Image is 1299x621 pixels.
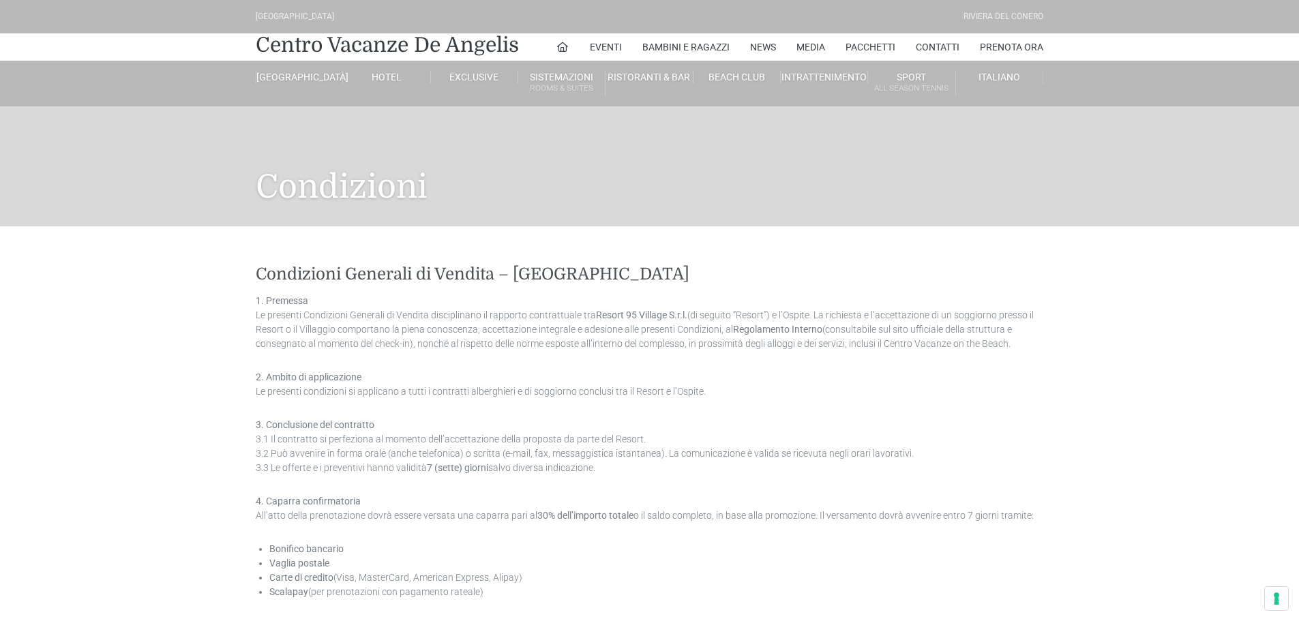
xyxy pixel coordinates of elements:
[590,33,622,61] a: Eventi
[256,418,1043,475] p: 3.1 Il contratto si perfeziona al momento dell’accettazione della proposta da parte del Resort. 3...
[979,72,1020,82] span: Italiano
[846,33,895,61] a: Pacchetti
[269,586,308,597] strong: Scalapay
[269,558,329,569] strong: Vaglia postale
[916,33,959,61] a: Contatti
[343,71,430,83] a: Hotel
[269,543,344,554] strong: Bonifico bancario
[256,370,1043,399] p: Le presenti condizioni si applicano a tutti i contratti alberghieri e di soggiorno conclusi tra i...
[733,324,822,335] strong: Regolamento Interno
[980,33,1043,61] a: Prenota Ora
[256,71,343,83] a: [GEOGRAPHIC_DATA]
[750,33,776,61] a: News
[518,82,605,95] small: Rooms & Suites
[537,510,633,521] strong: 30% dell’importo totale
[256,106,1043,226] h1: Condizioni
[269,585,1043,599] li: (per prenotazioni con pagamento rateale)
[427,462,488,473] strong: 7 (sette) giorni
[256,295,308,306] strong: 1. Premessa
[256,372,361,382] strong: 2. Ambito di applicazione
[868,71,955,96] a: SportAll Season Tennis
[596,309,687,320] strong: Resort 95 Village S.r.l.
[256,496,361,506] strong: 4. Caparra confirmatoria
[269,572,333,583] strong: Carte di credito
[256,10,334,23] div: [GEOGRAPHIC_DATA]
[431,71,518,83] a: Exclusive
[781,71,868,83] a: Intrattenimento
[269,571,1043,585] li: (Visa, MasterCard, American Express, Alipay)
[256,494,1043,523] p: All’atto della prenotazione dovrà essere versata una caparra pari al o il saldo completo, in base...
[256,419,374,430] strong: 3. Conclusione del contratto
[256,294,1043,351] p: Le presenti Condizioni Generali di Vendita disciplinano il rapporto contrattuale tra (di seguito ...
[964,10,1043,23] div: Riviera Del Conero
[518,71,606,96] a: SistemazioniRooms & Suites
[868,82,955,95] small: All Season Tennis
[693,71,781,83] a: Beach Club
[606,71,693,83] a: Ristoranti & Bar
[1265,587,1288,610] button: Le tue preferenze relative al consenso per le tecnologie di tracciamento
[642,33,730,61] a: Bambini e Ragazzi
[796,33,825,61] a: Media
[956,71,1043,83] a: Italiano
[256,31,519,59] a: Centro Vacanze De Angelis
[256,264,689,284] strong: Condizioni Generali di Vendita – [GEOGRAPHIC_DATA]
